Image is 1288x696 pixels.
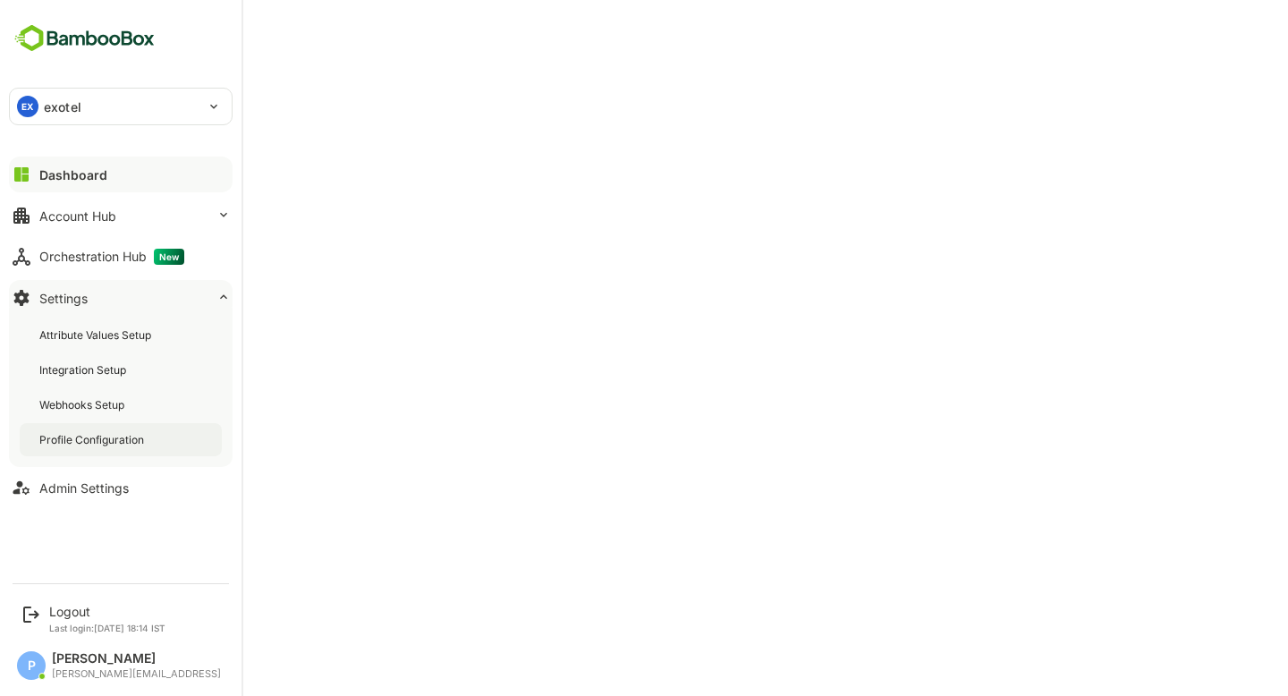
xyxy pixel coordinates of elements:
[39,291,88,306] div: Settings
[44,98,81,116] p: exotel
[39,167,107,182] div: Dashboard
[39,397,128,412] div: Webhooks Setup
[52,668,221,680] div: [PERSON_NAME][EMAIL_ADDRESS]
[49,623,165,633] p: Last login: [DATE] 18:14 IST
[9,21,160,55] img: BambooboxFullLogoMark.5f36c76dfaba33ec1ec1367b70bb1252.svg
[10,89,232,124] div: EXexotel
[52,651,221,666] div: [PERSON_NAME]
[39,362,130,378] div: Integration Setup
[49,604,165,619] div: Logout
[9,239,233,275] button: Orchestration HubNew
[39,208,116,224] div: Account Hub
[39,480,129,496] div: Admin Settings
[17,651,46,680] div: P
[9,198,233,233] button: Account Hub
[9,157,233,192] button: Dashboard
[39,327,155,343] div: Attribute Values Setup
[39,432,148,447] div: Profile Configuration
[17,96,38,117] div: EX
[9,280,233,316] button: Settings
[9,470,233,505] button: Admin Settings
[39,249,184,265] div: Orchestration Hub
[154,249,184,265] span: New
